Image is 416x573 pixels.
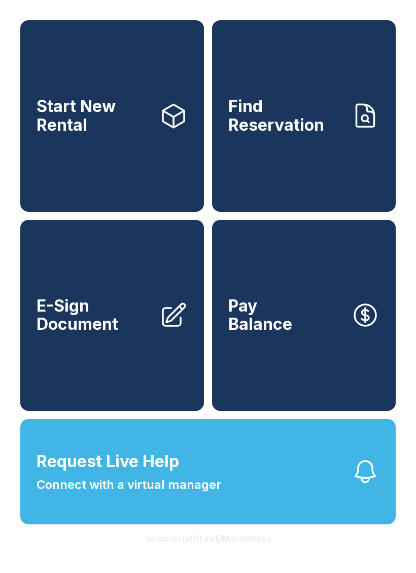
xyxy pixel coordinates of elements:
span: E-Sign Document [37,297,151,334]
span: Pay Balance [228,297,292,334]
span: Request Live Help [37,449,179,474]
button: PayBalance [212,220,396,411]
span: Start New Rental [37,97,151,134]
a: E-Sign Document [20,220,204,411]
a: Find Reservation [212,20,396,212]
span: Find Reservation [228,97,343,134]
span: Connect with a virtual manager [37,476,221,494]
button: VersionkrrefDLawElMlwz8nfSsJ [137,524,279,553]
button: Request Live HelpConnect with a virtual manager [20,419,396,524]
a: Start New Rental [20,20,204,212]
